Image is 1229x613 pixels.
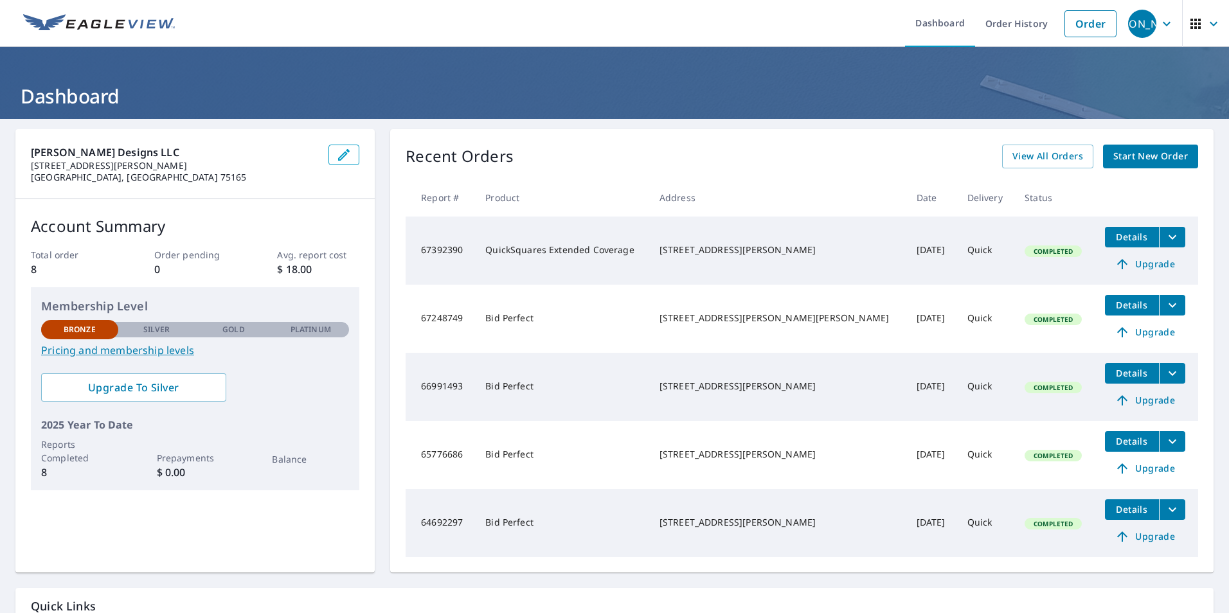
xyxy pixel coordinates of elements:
[957,217,1015,285] td: Quick
[1105,227,1159,247] button: detailsBtn-67392390
[1159,295,1185,315] button: filesDropdownBtn-67248749
[406,145,514,168] p: Recent Orders
[659,244,896,256] div: [STREET_ADDRESS][PERSON_NAME]
[31,248,113,262] p: Total order
[475,285,649,353] td: Bid Perfect
[277,248,359,262] p: Avg. report cost
[406,285,475,353] td: 67248749
[406,217,475,285] td: 67392390
[475,489,649,557] td: Bid Perfect
[1105,322,1185,342] a: Upgrade
[957,179,1015,217] th: Delivery
[1026,247,1081,256] span: Completed
[23,14,175,33] img: EV Logo
[1105,499,1159,520] button: detailsBtn-64692297
[406,421,475,489] td: 65776686
[1113,367,1151,379] span: Details
[1103,145,1198,168] a: Start New Order
[1113,529,1178,544] span: Upgrade
[957,489,1015,557] td: Quick
[31,262,113,277] p: 8
[1113,256,1178,272] span: Upgrade
[1113,231,1151,243] span: Details
[41,417,349,432] p: 2025 Year To Date
[1014,179,1095,217] th: Status
[659,380,896,393] div: [STREET_ADDRESS][PERSON_NAME]
[659,312,896,324] div: [STREET_ADDRESS][PERSON_NAME][PERSON_NAME]
[157,465,234,480] p: $ 0.00
[41,465,118,480] p: 8
[906,217,957,285] td: [DATE]
[1105,431,1159,452] button: detailsBtn-65776686
[1026,519,1081,528] span: Completed
[1002,145,1093,168] a: View All Orders
[957,421,1015,489] td: Quick
[1113,503,1151,515] span: Details
[406,179,475,217] th: Report #
[272,452,349,466] p: Balance
[1113,148,1188,164] span: Start New Order
[1105,254,1185,274] a: Upgrade
[41,298,349,315] p: Membership Level
[41,373,226,402] a: Upgrade To Silver
[157,451,234,465] p: Prepayments
[406,489,475,557] td: 64692297
[906,421,957,489] td: [DATE]
[277,262,359,277] p: $ 18.00
[1113,324,1178,340] span: Upgrade
[1026,451,1081,460] span: Completed
[906,489,957,557] td: [DATE]
[41,342,349,358] a: Pricing and membership levels
[143,324,170,335] p: Silver
[1159,227,1185,247] button: filesDropdownBtn-67392390
[1026,315,1081,324] span: Completed
[649,179,906,217] th: Address
[1105,458,1185,479] a: Upgrade
[475,179,649,217] th: Product
[906,285,957,353] td: [DATE]
[31,160,318,172] p: [STREET_ADDRESS][PERSON_NAME]
[1012,148,1083,164] span: View All Orders
[1113,461,1178,476] span: Upgrade
[406,353,475,421] td: 66991493
[1159,363,1185,384] button: filesDropdownBtn-66991493
[222,324,244,335] p: Gold
[659,448,896,461] div: [STREET_ADDRESS][PERSON_NAME]
[154,262,237,277] p: 0
[1113,299,1151,311] span: Details
[31,172,318,183] p: [GEOGRAPHIC_DATA], [GEOGRAPHIC_DATA] 75165
[475,217,649,285] td: QuickSquares Extended Coverage
[1113,435,1151,447] span: Details
[31,145,318,160] p: [PERSON_NAME] Designs LLC
[1026,383,1081,392] span: Completed
[475,353,649,421] td: Bid Perfect
[51,380,216,395] span: Upgrade To Silver
[31,215,359,238] p: Account Summary
[906,353,957,421] td: [DATE]
[64,324,96,335] p: Bronze
[659,516,896,529] div: [STREET_ADDRESS][PERSON_NAME]
[1128,10,1156,38] div: [PERSON_NAME]
[957,285,1015,353] td: Quick
[1064,10,1117,37] a: Order
[906,179,957,217] th: Date
[1105,295,1159,315] button: detailsBtn-67248749
[957,353,1015,421] td: Quick
[154,248,237,262] p: Order pending
[1105,526,1185,547] a: Upgrade
[15,83,1214,109] h1: Dashboard
[1159,499,1185,520] button: filesDropdownBtn-64692297
[475,421,649,489] td: Bid Perfect
[41,438,118,465] p: Reports Completed
[1159,431,1185,452] button: filesDropdownBtn-65776686
[291,324,331,335] p: Platinum
[1105,363,1159,384] button: detailsBtn-66991493
[1105,390,1185,411] a: Upgrade
[1113,393,1178,408] span: Upgrade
